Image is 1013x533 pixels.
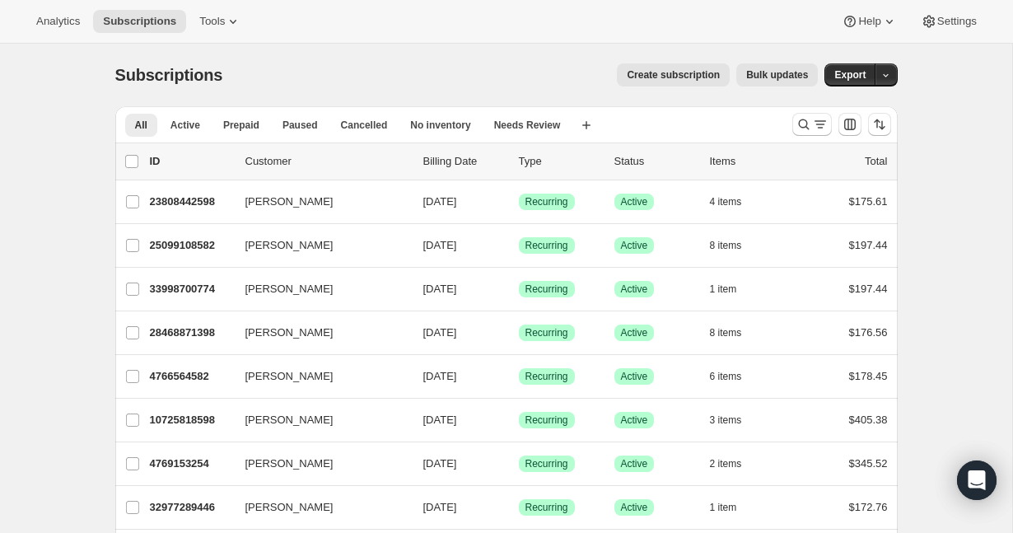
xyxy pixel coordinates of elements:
button: Settings [911,10,987,33]
span: Recurring [525,370,568,383]
span: Tools [199,15,225,28]
span: Subscriptions [115,66,223,84]
span: 3 items [710,414,742,427]
span: All [135,119,147,132]
button: [PERSON_NAME] [236,363,400,390]
button: 1 item [710,278,755,301]
span: [PERSON_NAME] [245,499,334,516]
div: Open Intercom Messenger [957,461,997,500]
span: Active [621,501,648,514]
button: [PERSON_NAME] [236,232,400,259]
div: Type [519,153,601,170]
button: Create new view [573,114,600,137]
span: [DATE] [423,501,457,513]
button: Bulk updates [736,63,818,86]
span: No inventory [410,119,470,132]
button: 1 item [710,496,755,519]
span: Prepaid [223,119,259,132]
span: [DATE] [423,370,457,382]
button: 8 items [710,234,760,257]
span: Settings [937,15,977,28]
button: 8 items [710,321,760,344]
p: Billing Date [423,153,506,170]
span: [PERSON_NAME] [245,281,334,297]
p: 28468871398 [150,325,232,341]
p: 4769153254 [150,456,232,472]
span: 1 item [710,283,737,296]
span: Active [621,326,648,339]
span: Cancelled [341,119,388,132]
span: Recurring [525,501,568,514]
span: Recurring [525,326,568,339]
p: 23808442598 [150,194,232,210]
button: Create subscription [617,63,730,86]
span: Analytics [36,15,80,28]
span: [PERSON_NAME] [245,368,334,385]
span: [PERSON_NAME] [245,325,334,341]
div: IDCustomerBilling DateTypeStatusItemsTotal [150,153,888,170]
span: Recurring [525,239,568,252]
span: $345.52 [849,457,888,470]
span: 4 items [710,195,742,208]
div: 33998700774[PERSON_NAME][DATE]SuccessRecurringSuccessActive1 item$197.44 [150,278,888,301]
p: 10725818598 [150,412,232,428]
button: Analytics [26,10,90,33]
span: Help [858,15,880,28]
button: Export [824,63,875,86]
span: $405.38 [849,414,888,426]
button: Tools [189,10,251,33]
div: 32977289446[PERSON_NAME][DATE]SuccessRecurringSuccessActive1 item$172.76 [150,496,888,519]
span: [PERSON_NAME] [245,412,334,428]
button: Search and filter results [792,113,832,136]
button: 6 items [710,365,760,388]
span: Active [621,457,648,470]
div: 28468871398[PERSON_NAME][DATE]SuccessRecurringSuccessActive8 items$176.56 [150,321,888,344]
span: Recurring [525,283,568,296]
span: Paused [282,119,318,132]
span: Active [621,370,648,383]
span: 6 items [710,370,742,383]
span: 8 items [710,239,742,252]
span: Needs Review [494,119,561,132]
span: [DATE] [423,283,457,295]
div: 10725818598[PERSON_NAME][DATE]SuccessRecurringSuccessActive3 items$405.38 [150,409,888,432]
span: Active [170,119,200,132]
span: [PERSON_NAME] [245,237,334,254]
span: Bulk updates [746,68,808,82]
button: [PERSON_NAME] [236,276,400,302]
span: Recurring [525,195,568,208]
span: $197.44 [849,239,888,251]
span: [DATE] [423,326,457,339]
p: Total [865,153,887,170]
button: 4 items [710,190,760,213]
span: Recurring [525,457,568,470]
span: Active [621,195,648,208]
span: $172.76 [849,501,888,513]
p: Customer [245,153,410,170]
span: [PERSON_NAME] [245,194,334,210]
button: Sort the results [868,113,891,136]
button: [PERSON_NAME] [236,494,400,521]
p: ID [150,153,232,170]
span: $175.61 [849,195,888,208]
button: 3 items [710,409,760,432]
span: Active [621,414,648,427]
span: Export [834,68,866,82]
span: $176.56 [849,326,888,339]
div: 4766564582[PERSON_NAME][DATE]SuccessRecurringSuccessActive6 items$178.45 [150,365,888,388]
span: Recurring [525,414,568,427]
span: [DATE] [423,414,457,426]
button: Subscriptions [93,10,186,33]
span: [DATE] [423,457,457,470]
div: Items [710,153,792,170]
button: [PERSON_NAME] [236,451,400,477]
span: [DATE] [423,195,457,208]
span: 1 item [710,501,737,514]
p: Status [614,153,697,170]
span: 8 items [710,326,742,339]
span: 2 items [710,457,742,470]
button: 2 items [710,452,760,475]
button: Help [832,10,907,33]
div: 25099108582[PERSON_NAME][DATE]SuccessRecurringSuccessActive8 items$197.44 [150,234,888,257]
span: Active [621,283,648,296]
